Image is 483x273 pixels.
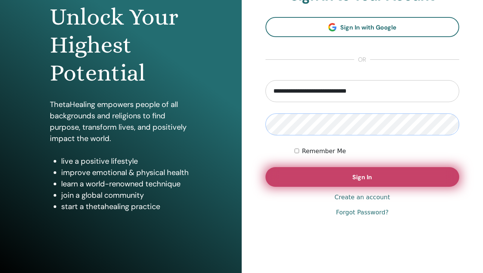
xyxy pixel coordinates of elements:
[61,189,192,201] li: join a global community
[61,178,192,189] li: learn a world-renowned technique
[354,55,370,64] span: or
[61,155,192,167] li: live a positive lifestyle
[352,173,372,181] span: Sign In
[50,99,192,144] p: ThetaHealing empowers people of all backgrounds and religions to find purpose, transform lives, a...
[50,3,192,87] h1: Unlock Your Highest Potential
[340,23,397,31] span: Sign In with Google
[302,147,346,156] label: Remember Me
[336,208,389,217] a: Forgot Password?
[61,167,192,178] li: improve emotional & physical health
[265,17,460,37] a: Sign In with Google
[335,193,390,202] a: Create an account
[265,167,460,187] button: Sign In
[295,147,459,156] div: Keep me authenticated indefinitely or until I manually logout
[61,201,192,212] li: start a thetahealing practice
